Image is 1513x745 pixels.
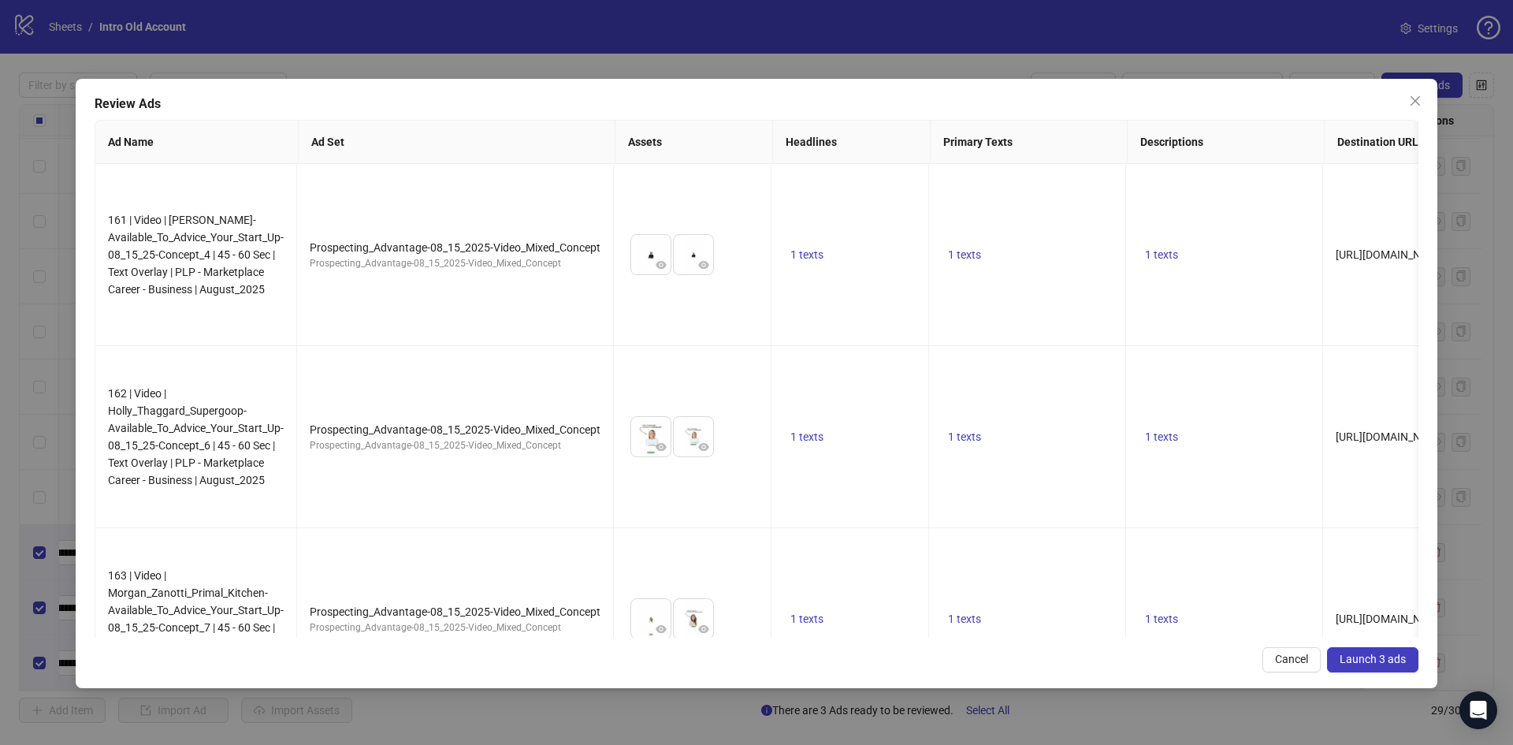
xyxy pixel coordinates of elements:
th: Assets [615,121,773,164]
span: 163 | Video | Morgan_Zanotti_Primal_Kitchen-Available_To_Advice_Your_Start_Up-08_15_25-Concept_7 ... [108,569,284,669]
span: 1 texts [790,248,823,261]
button: Launch 3 ads [1327,647,1418,672]
button: 1 texts [1139,245,1184,264]
th: Headlines [773,121,931,164]
button: Preview [652,255,671,274]
span: 1 texts [948,248,981,261]
th: Destination URL [1325,121,1494,164]
span: 1 texts [1145,248,1178,261]
img: Asset 2 [674,599,713,639]
div: Prospecting_Advantage-08_15_2025-Video_Mixed_Concept [310,421,600,438]
button: 1 texts [784,245,830,264]
img: Asset 2 [674,417,713,456]
span: 161 | Video | [PERSON_NAME]-Available_To_Advice_Your_Start_Up-08_15_25-Concept_4 | 45 - 60 Sec | ... [108,214,284,296]
span: 162 | Video | Holly_Thaggard_Supergoop-Available_To_Advice_Your_Start_Up-08_15_25-Concept_6 | 45 ... [108,387,284,486]
button: Cancel [1262,647,1321,672]
button: Close [1403,88,1428,114]
span: 1 texts [790,430,823,443]
span: 1 texts [948,430,981,443]
span: Cancel [1275,653,1308,665]
button: Preview [652,620,671,639]
button: 1 texts [942,609,987,628]
span: eye [698,624,709,635]
span: [URL][DOMAIN_NAME] [1336,613,1447,625]
button: Preview [694,438,713,456]
span: eye [698,259,709,270]
button: 1 texts [942,427,987,446]
img: Asset 1 [631,417,671,456]
img: Asset 2 [674,235,713,274]
span: close [1409,95,1422,107]
div: Prospecting_Advantage-08_15_2025-Video_Mixed_Concept [310,239,600,256]
th: Ad Name [95,121,299,164]
button: 1 texts [1139,427,1184,446]
button: Preview [694,620,713,639]
span: eye [698,441,709,453]
button: 1 texts [1139,609,1184,628]
img: Asset 1 [631,235,671,274]
span: eye [656,259,667,270]
button: 1 texts [784,427,830,446]
div: Prospecting_Advantage-08_15_2025-Video_Mixed_Concept [310,438,600,453]
span: [URL][DOMAIN_NAME] [1336,430,1447,443]
span: 1 texts [948,613,981,625]
span: 1 texts [1145,613,1178,625]
th: Descriptions [1128,121,1325,164]
button: Preview [694,255,713,274]
th: Primary Texts [931,121,1128,164]
span: [URL][DOMAIN_NAME] [1336,248,1447,261]
div: Prospecting_Advantage-08_15_2025-Video_Mixed_Concept [310,620,600,635]
img: Asset 1 [631,599,671,639]
div: Prospecting_Advantage-08_15_2025-Video_Mixed_Concept [310,256,600,271]
span: eye [656,441,667,453]
div: Open Intercom Messenger [1459,691,1497,729]
button: Preview [652,438,671,456]
button: 1 texts [784,609,830,628]
div: Prospecting_Advantage-08_15_2025-Video_Mixed_Concept [310,603,600,620]
th: Ad Set [299,121,615,164]
span: 1 texts [790,613,823,625]
span: 1 texts [1145,430,1178,443]
button: 1 texts [942,245,987,264]
span: Launch 3 ads [1340,653,1406,665]
div: Review Ads [95,95,1418,114]
span: eye [656,624,667,635]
